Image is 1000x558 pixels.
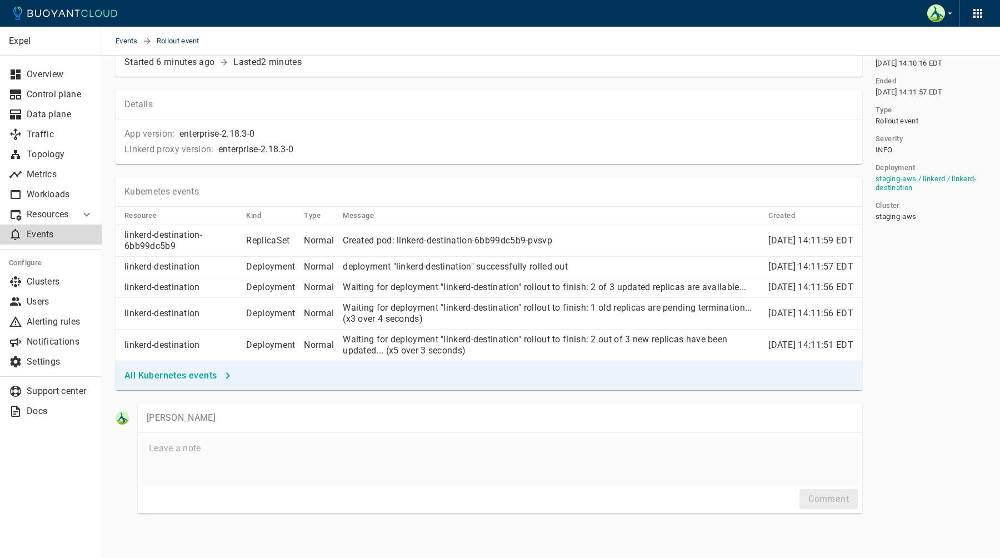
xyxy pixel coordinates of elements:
p: Deployment [246,308,295,319]
h5: Ended [876,77,896,86]
h5: Cluster [876,201,900,210]
p: Deployment [246,261,295,272]
p: Metrics [27,169,93,180]
h4: All Kubernetes events [124,370,217,381]
p: [PERSON_NAME] [147,412,853,424]
p: enterprise-2.18.3-0 [218,144,294,155]
h5: Configure [9,258,93,267]
h5: Created [768,211,795,220]
span: Mon, 18 Aug 2025 18:11:56 UTC [768,282,853,292]
p: Waiting for deployment "linkerd-destination" rollout to finish: 1 old replicas are pending termin... [343,302,759,325]
h5: Kind [246,211,261,220]
p: Created pod: linkerd-destination-6bb99dc5b9-pvsvp [343,235,759,246]
span: INFO [876,146,892,155]
h5: Deployment [876,163,915,172]
span: Mon, 18 Aug 2025 18:11:59 UTC [768,235,853,246]
p: enterprise-2.18.3-0 [179,128,255,139]
p: Kubernetes events [124,186,199,197]
p: Expel [9,36,93,47]
p: Waiting for deployment "linkerd-destination" rollout to finish: 2 of 3 updated replicas are avail... [343,282,759,293]
h5: Resource [124,211,157,220]
p: Workloads [27,189,93,200]
span: Rollout event [876,117,918,126]
button: All Kubernetes events [120,366,237,386]
h5: Type [304,211,321,220]
span: [DATE] 14:10:16 EDT [876,59,943,68]
p: Linkerd proxy version: [124,144,214,155]
p: Control plane [27,89,93,100]
p: Settings [27,356,93,367]
p: linkerd-destination [124,261,237,272]
p: Docs [27,406,93,417]
h5: Message [343,211,374,220]
p: Lasted 2 minutes [233,57,302,68]
p: Normal [304,340,334,351]
p: deployment "linkerd-destination" successfully rolled out [343,261,759,272]
span: Mon, 18 Aug 2025 18:11:57 UTC [768,261,853,272]
img: Ethan Miller [927,4,945,22]
relative-time: 6 minutes ago [156,57,214,67]
div: Started [124,57,214,68]
p: Events [27,229,93,240]
a: Events [116,27,142,56]
a: staging-aws / linkerd / linkerd-destination [876,175,977,192]
p: Alerting rules [27,316,93,327]
p: Normal [304,261,334,272]
p: Topology [27,149,93,160]
p: Data plane [27,109,93,120]
span: Rollout event [157,27,213,56]
h5: Type [876,106,892,114]
p: Details [124,99,853,110]
p: Users [27,296,93,307]
p: Deployment [246,282,295,293]
span: [DATE] 14:11:57 EDT [876,88,943,97]
span: staging-aws [876,212,916,221]
p: Normal [304,282,334,293]
p: Deployment [246,340,295,351]
p: Resources [27,209,71,220]
p: App version: [124,128,175,139]
p: Traffic [27,129,93,140]
span: Mon, 18 Aug 2025 18:11:56 UTC [768,308,853,318]
p: Overview [27,69,93,80]
p: linkerd-destination [124,308,237,319]
p: linkerd-destination [124,282,237,293]
p: linkerd-destination-6bb99dc5b9 [124,230,237,252]
span: Mon, 18 Aug 2025 18:11:51 UTC [768,340,853,350]
p: Support center [27,386,93,397]
p: Normal [304,235,334,246]
p: Clusters [27,276,93,287]
p: Notifications [27,336,93,347]
a: All Kubernetes events [120,370,237,380]
p: linkerd-destination [124,340,237,351]
p: ReplicaSet [246,235,295,246]
h5: Severity [876,134,903,143]
p: Normal [304,308,334,319]
p: Waiting for deployment "linkerd-destination" rollout to finish: 2 out of 3 new replicas have been... [343,334,759,356]
img: ethan.miller@expel.io [116,411,129,425]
